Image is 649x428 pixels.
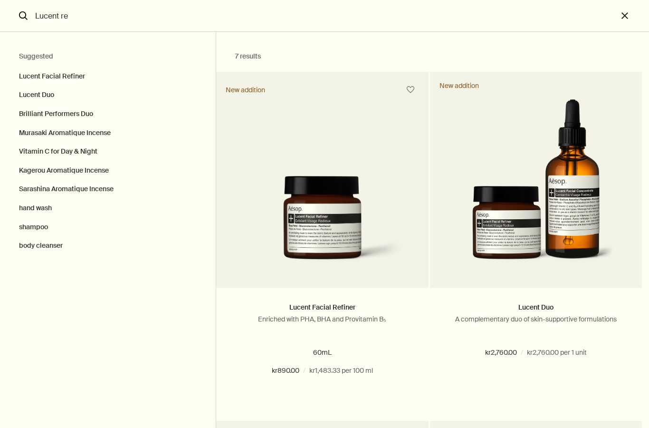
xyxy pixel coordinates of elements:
img: Lucent Facial Refiner 60mL and Lucent Facial Concentrate 100mL [458,97,613,273]
span: kr2,760.00 [485,347,517,359]
span: / [521,347,523,359]
a: Lucent Facial Refiner [289,303,355,311]
a: Lucent Facial Refiner 60mL and Lucent Facial Concentrate 100mL [430,97,642,288]
span: kr890.00 [272,365,299,377]
h2: Suggested [19,51,197,62]
span: / [303,365,305,377]
div: New addition [226,86,265,94]
a: Lucent Facial Refiner in a glass jar. [216,97,428,288]
p: A complementary duo of skin-supportive formulations [444,315,628,323]
p: Enriched with PHA, BHA and Provitamin B₅ [230,315,414,323]
div: New addition [439,81,479,90]
a: Lucent Duo [518,303,554,311]
img: Lucent Facial Refiner in a glass jar. [230,176,414,273]
span: kr2,760.00 per 1 unit [527,347,587,359]
button: Save to cabinet [402,81,419,98]
h2: 7 results [235,51,577,62]
span: kr1,483.33 per 100 ml [309,365,373,377]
